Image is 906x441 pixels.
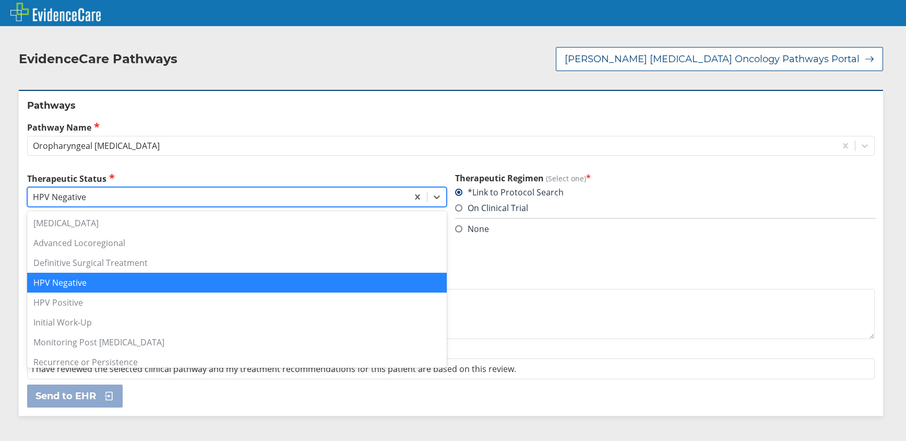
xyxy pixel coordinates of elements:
[27,312,447,332] div: Initial Work-Up
[455,187,564,198] label: *Link to Protocol Search
[455,223,489,235] label: None
[27,213,447,233] div: [MEDICAL_DATA]
[19,51,177,67] h2: EvidenceCare Pathways
[33,140,160,152] div: Oropharyngeal [MEDICAL_DATA]
[556,47,883,71] button: [PERSON_NAME] [MEDICAL_DATA] Oncology Pathways Portal
[10,3,101,21] img: EvidenceCare
[33,191,86,203] div: HPV Negative
[27,99,875,112] h2: Pathways
[565,53,860,65] span: [PERSON_NAME] [MEDICAL_DATA] Oncology Pathways Portal
[32,363,516,375] span: I have reviewed the selected clinical pathway and my treatment recommendations for this patient a...
[27,352,447,372] div: Recurrence or Persistence
[27,172,447,184] label: Therapeutic Status
[546,173,586,183] span: (Select one)
[27,385,123,408] button: Send to EHR
[27,253,447,273] div: Definitive Surgical Treatment
[27,273,447,293] div: HPV Negative
[27,293,447,312] div: HPV Positive
[27,332,447,352] div: Monitoring Post [MEDICAL_DATA]
[27,121,875,133] label: Pathway Name
[455,202,528,214] label: On Clinical Trial
[455,172,875,184] h3: Therapeutic Regimen
[27,275,875,286] label: Additional Details
[27,233,447,253] div: Advanced Locoregional
[35,390,96,402] span: Send to EHR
